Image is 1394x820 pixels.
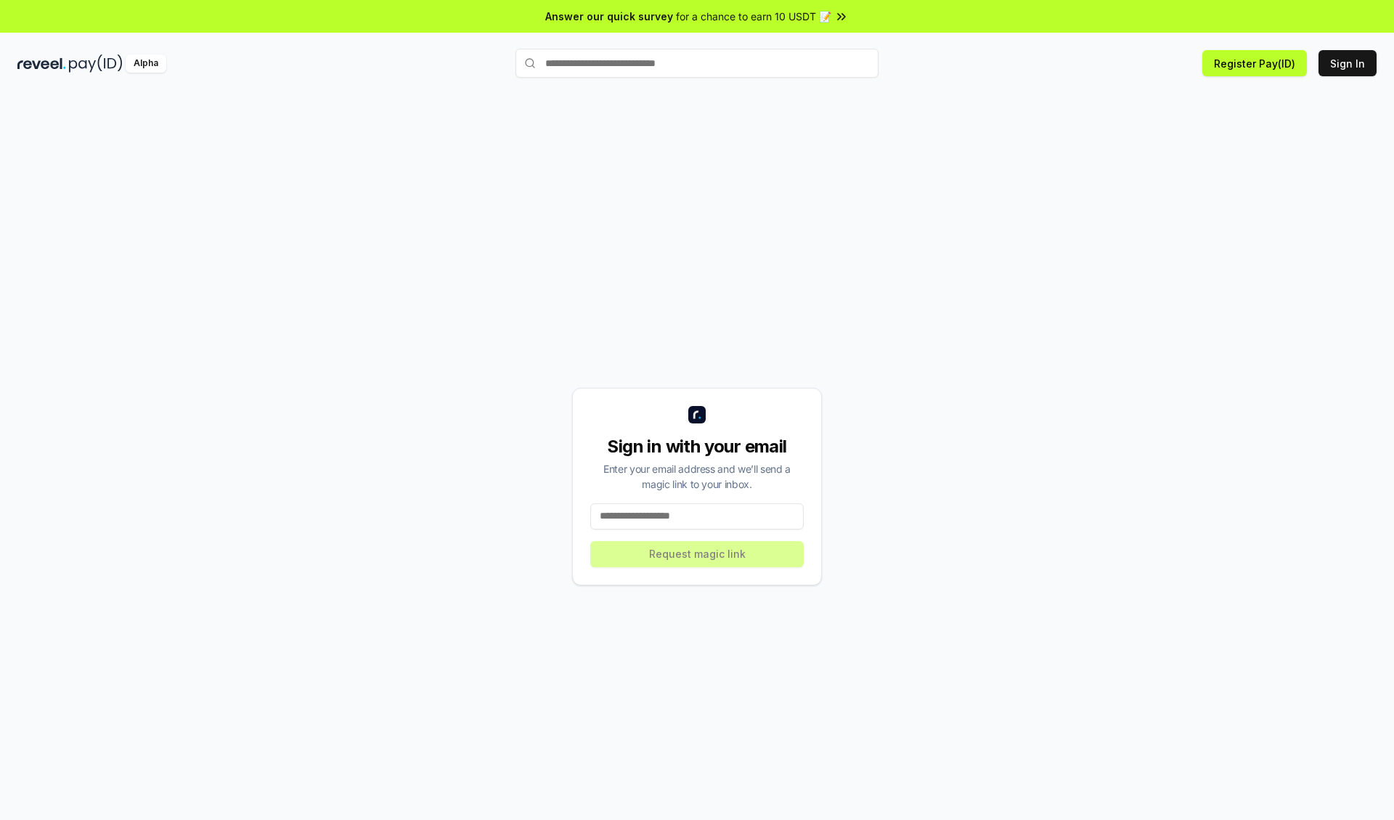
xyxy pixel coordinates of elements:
div: Sign in with your email [590,435,804,458]
img: pay_id [69,54,123,73]
img: logo_small [688,406,706,423]
button: Register Pay(ID) [1202,50,1307,76]
div: Alpha [126,54,166,73]
img: reveel_dark [17,54,66,73]
span: for a chance to earn 10 USDT 📝 [676,9,831,24]
div: Enter your email address and we’ll send a magic link to your inbox. [590,461,804,492]
button: Sign In [1318,50,1377,76]
span: Answer our quick survey [545,9,673,24]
